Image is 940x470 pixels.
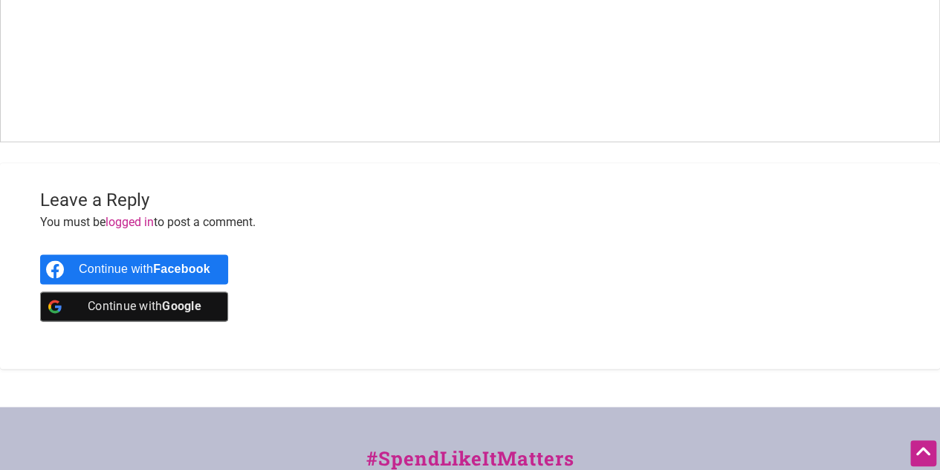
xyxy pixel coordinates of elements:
[106,215,154,229] a: logged in
[79,254,210,284] div: Continue with
[910,440,936,466] div: Scroll Back to Top
[162,299,201,313] b: Google
[40,213,900,232] p: You must be to post a comment.
[79,292,210,321] div: Continue with
[40,292,228,321] a: Continue with <b>Google</b>
[40,254,228,284] a: Continue with <b>Facebook</b>
[153,263,210,275] b: Facebook
[40,188,900,213] h3: Leave a Reply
